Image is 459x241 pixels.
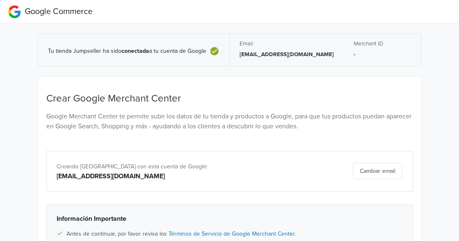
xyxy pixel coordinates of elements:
[240,40,334,47] h5: Email
[169,230,295,237] a: Términos de Servicio de Google Merchant Center
[353,163,402,179] button: Cambiar email
[57,215,403,223] h6: Información Importante
[57,171,283,181] div: [EMAIL_ADDRESS][DOMAIN_NAME]
[354,40,411,47] h5: Merchant ID
[67,229,296,238] span: Antes de continuar, por favor revisa los .
[121,47,149,54] b: conectada
[25,7,93,17] span: Google Commerce
[46,93,413,105] h4: Crear Google Merchant Center
[57,163,208,170] span: Creando [GEOGRAPHIC_DATA] con esta cuenta de Google:
[354,50,411,59] p: -
[46,111,413,131] p: Google Merchant Center te permite subir los datos de tu tienda y productos a Google, para que tus...
[240,50,334,59] p: [EMAIL_ADDRESS][DOMAIN_NAME]
[48,48,206,55] span: Tu tienda Jumpseller ha sido a tu cuenta de Google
